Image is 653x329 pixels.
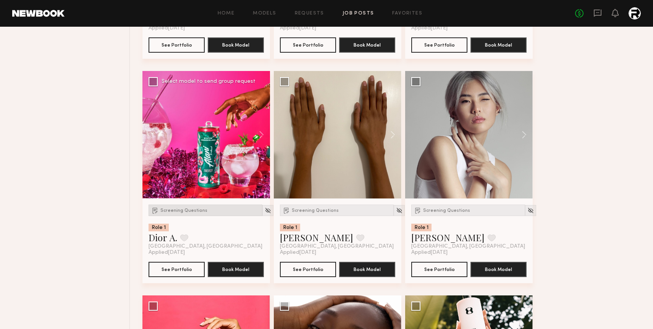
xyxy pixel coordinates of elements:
a: Job Posts [343,11,374,16]
button: Book Model [208,37,264,53]
div: Applied [DATE] [149,25,264,31]
img: Unhide Model [265,207,271,214]
img: Submission Icon [414,206,422,214]
button: Book Model [470,262,527,277]
div: Role 1 [411,224,432,231]
img: Unhide Model [527,207,534,214]
button: See Portfolio [411,37,467,53]
button: Book Model [208,262,264,277]
a: Dior A. [149,231,177,244]
div: Select model to send group request [162,79,255,84]
button: See Portfolio [411,262,467,277]
a: [PERSON_NAME] [280,231,353,244]
button: Book Model [470,37,527,53]
button: See Portfolio [280,37,336,53]
button: Book Model [339,37,395,53]
button: See Portfolio [149,37,205,53]
button: See Portfolio [280,262,336,277]
a: [PERSON_NAME] [411,231,485,244]
button: Book Model [339,262,395,277]
button: See Portfolio [149,262,205,277]
div: Role 1 [149,224,169,231]
span: [GEOGRAPHIC_DATA], [GEOGRAPHIC_DATA] [280,244,394,250]
img: Unhide Model [396,207,402,214]
a: Book Model [339,41,395,48]
span: [GEOGRAPHIC_DATA], [GEOGRAPHIC_DATA] [149,244,262,250]
a: Book Model [339,266,395,272]
a: Book Model [470,266,527,272]
a: Book Model [470,41,527,48]
a: Book Model [208,266,264,272]
img: Submission Icon [151,206,159,214]
a: Home [218,11,235,16]
img: Submission Icon [283,206,290,214]
a: Requests [295,11,324,16]
a: Models [253,11,276,16]
div: Applied [DATE] [411,25,527,31]
div: Role 1 [280,224,300,231]
span: Screening Questions [292,208,339,213]
div: Applied [DATE] [411,250,527,256]
div: Applied [DATE] [280,250,395,256]
span: [GEOGRAPHIC_DATA], [GEOGRAPHIC_DATA] [411,244,525,250]
a: Book Model [208,41,264,48]
a: Favorites [392,11,422,16]
div: Applied [DATE] [280,25,395,31]
span: Screening Questions [160,208,207,213]
div: Applied [DATE] [149,250,264,256]
span: Screening Questions [423,208,470,213]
